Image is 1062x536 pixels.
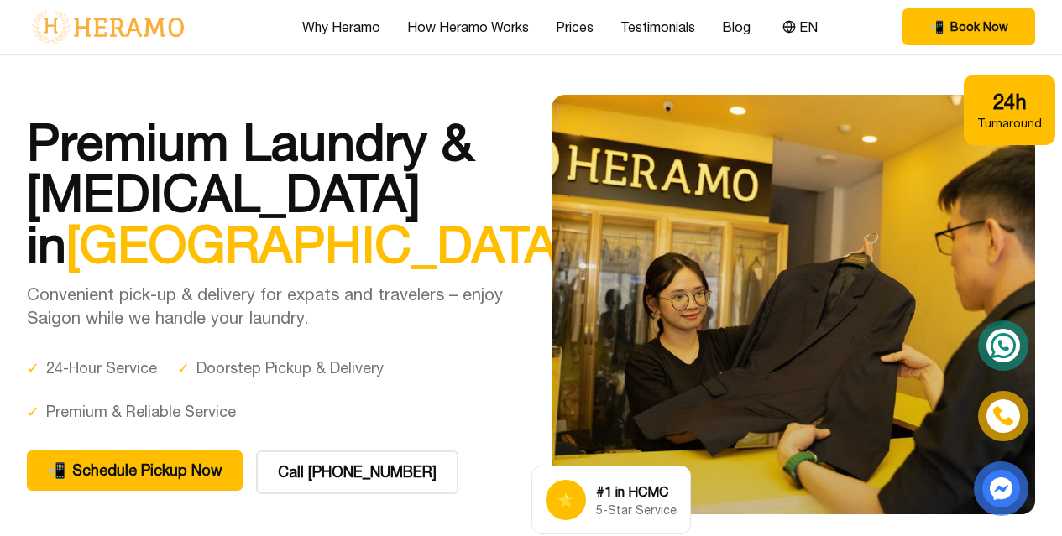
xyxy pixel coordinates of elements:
font: Blog [722,19,751,34]
font: 📲 [929,20,944,34]
span: phone [47,459,65,482]
font: Doorstep Pickup & Delivery [196,359,384,377]
a: Prices [556,17,594,37]
font: Prices [556,19,594,34]
font: Convenient pick-up & delivery for expats and travelers – enjoy Saigon while we handle your laundry. [27,284,503,327]
font: Call [PHONE_NUMBER] [278,463,437,481]
img: phone-icon [991,403,1016,428]
span: phone [929,18,944,35]
button: EN [777,16,823,38]
font: Premium Laundry & [MEDICAL_DATA] in [27,112,473,273]
font: ✓ [27,359,39,377]
span: star [557,490,574,510]
font: Schedule Pickup Now [72,461,222,479]
button: phone Book Now [902,8,1035,45]
font: 24-Hour Service [46,359,157,377]
font: ✓ [177,359,190,377]
button: phone Schedule Pickup Now [27,450,243,491]
font: Turnaround [977,117,1042,130]
font: Why Heramo [302,19,380,34]
font: Book Now [950,20,1008,34]
font: ✓ [27,403,39,420]
font: EN [799,19,818,34]
a: phone-icon [980,393,1027,440]
font: 5-Star Service [596,503,677,517]
a: Why Heramo [302,17,380,37]
a: Testimonials [620,17,695,37]
font: 24h [993,90,1027,113]
font: #1 in HCMC [596,484,668,499]
font: Premium & Reliable Service [46,403,236,420]
font: Testimonials [620,19,695,34]
a: How Heramo Works [407,17,529,37]
font: ⭐ [557,492,574,507]
font: How Heramo Works [407,19,529,34]
font: 📲 [47,461,65,479]
font: [GEOGRAPHIC_DATA] [66,215,572,273]
button: Call [PHONE_NUMBER] [256,450,458,494]
a: Blog [722,17,751,37]
img: logo-with-text.png [27,9,189,44]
